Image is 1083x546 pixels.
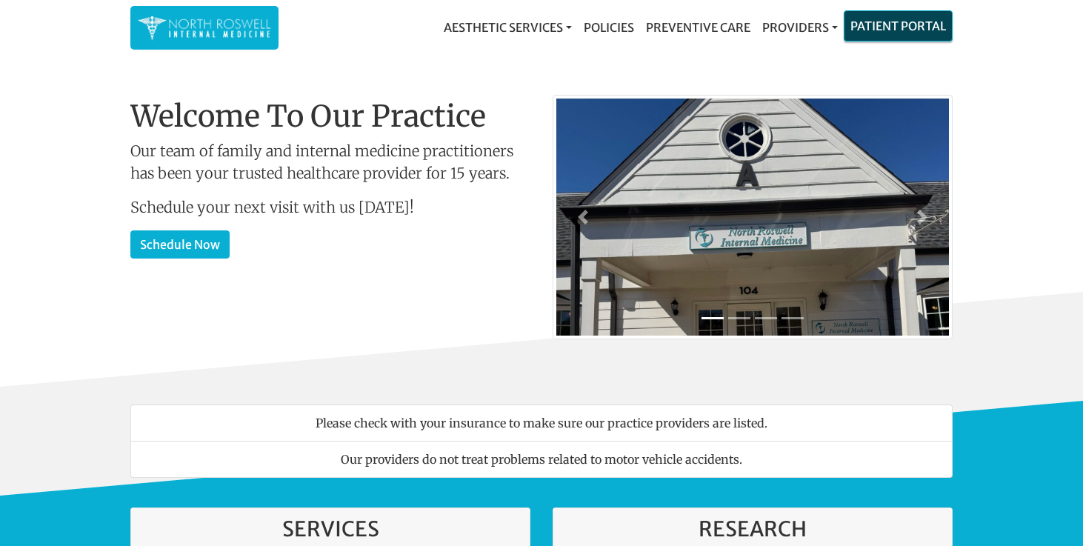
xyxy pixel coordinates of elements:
[578,13,640,42] a: Policies
[438,13,578,42] a: Aesthetic Services
[138,13,271,42] img: North Roswell Internal Medicine
[756,13,844,42] a: Providers
[568,517,937,542] h3: Research
[844,11,952,41] a: Patient Portal
[130,404,953,442] li: Please check with your insurance to make sure our practice providers are listed.
[640,13,756,42] a: Preventive Care
[130,441,953,478] li: Our providers do not treat problems related to motor vehicle accidents.
[130,196,530,219] p: Schedule your next visit with us [DATE]!
[130,140,530,184] p: Our team of family and internal medicine practitioners has been your trusted healthcare provider ...
[146,517,515,542] h3: Services
[130,230,230,259] a: Schedule Now
[130,99,530,134] h1: Welcome To Our Practice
